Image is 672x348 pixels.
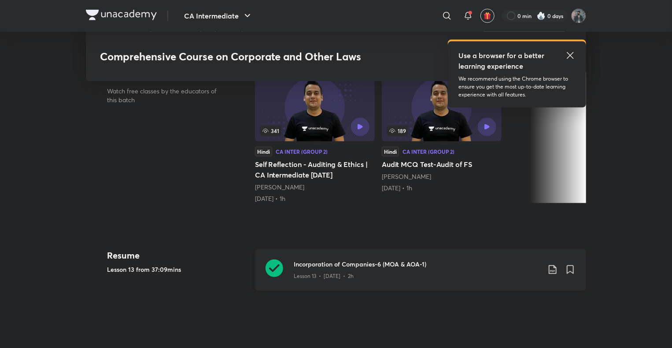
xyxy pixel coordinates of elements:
[294,272,354,280] p: Lesson 13 • [DATE] • 2h
[387,126,408,136] span: 189
[382,73,502,193] a: Audit MCQ Test-Audit of FS
[100,50,445,63] h3: Comprehensive Course on Corporate and Other Laws
[260,126,281,136] span: 341
[255,183,375,192] div: Ankit Oberoi
[107,249,248,262] h4: Resume
[255,159,375,180] h5: Self Reflection - Auditing & Ethics | CA Intermediate [DATE]
[382,73,502,193] a: 189HindiCA Inter (Group 2)Audit MCQ Test-Audit of FS[PERSON_NAME][DATE] • 1h
[255,147,272,156] div: Hindi
[107,265,248,274] h5: Lesson 13 from 37:09mins
[107,87,227,104] p: Watch free classes by the educators of this batch
[480,9,495,23] button: avatar
[255,183,304,191] a: [PERSON_NAME]
[294,259,540,269] h3: Incorporation of Companies-6 (MOA & AOA-1)
[276,149,328,154] div: CA Inter (Group 2)
[382,159,502,170] h5: Audit MCQ Test-Audit of FS
[402,149,454,154] div: CA Inter (Group 2)
[458,75,576,99] p: We recommend using the Chrome browser to ensure you get the most up-to-date learning experience w...
[571,8,586,23] img: Harsh Raj
[255,73,375,203] a: 341HindiCA Inter (Group 2)Self Reflection - Auditing & Ethics | CA Intermediate [DATE][PERSON_NAM...
[537,11,546,20] img: streak
[179,7,258,25] button: CA Intermediate
[458,50,546,71] h5: Use a browser for a better learning experience
[382,172,431,181] a: [PERSON_NAME]
[382,172,502,181] div: Ankit Oberoi
[382,184,502,193] div: 17th Aug • 1h
[255,73,375,203] a: Self Reflection - Auditing & Ethics | CA Intermediate May'25
[255,249,586,301] a: Incorporation of Companies-6 (MOA & AOA-1)Lesson 13 • [DATE] • 2h
[382,147,399,156] div: Hindi
[255,194,375,203] div: 20th Jul • 1h
[86,10,157,22] a: Company Logo
[86,10,157,20] img: Company Logo
[484,12,491,20] img: avatar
